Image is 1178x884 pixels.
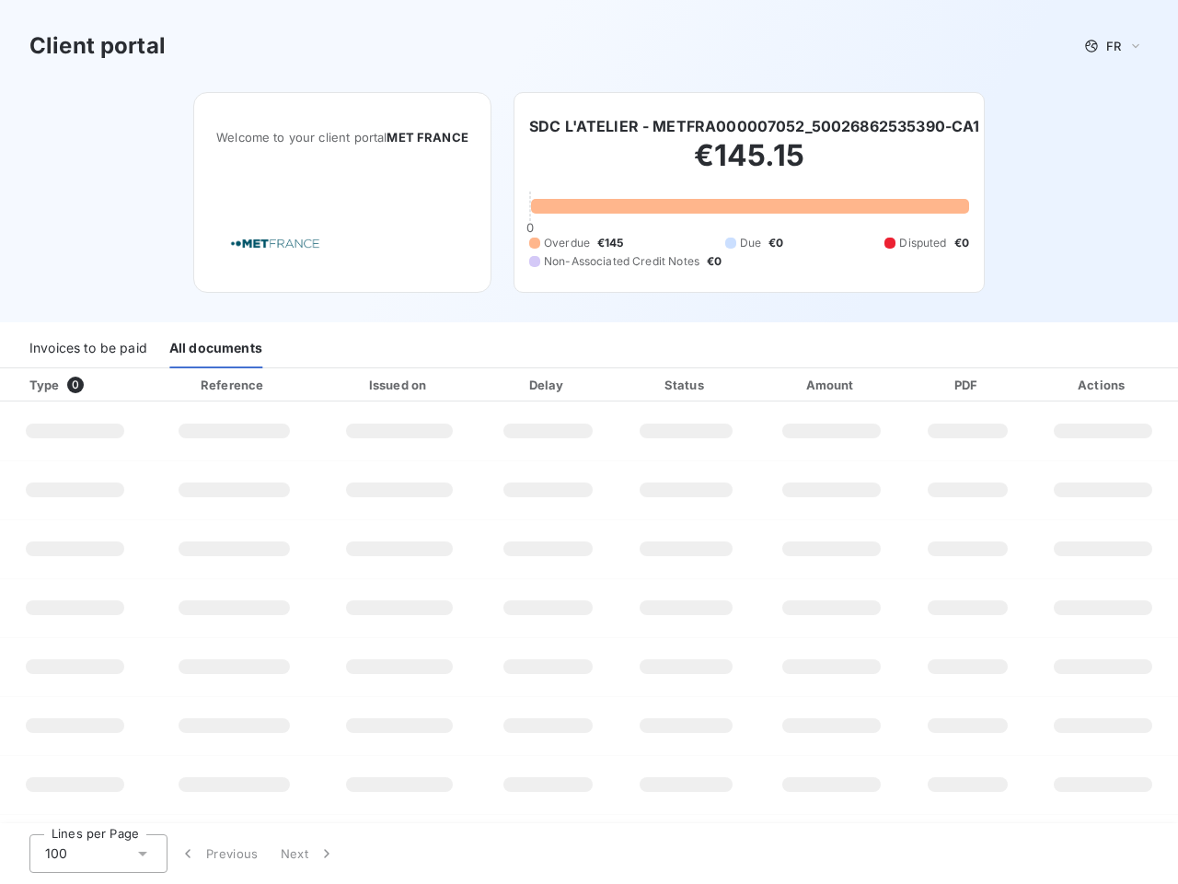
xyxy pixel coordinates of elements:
span: Disputed [899,235,946,251]
div: Status [619,376,753,394]
span: €145 [597,235,624,251]
div: Amount [760,376,904,394]
div: Delay [484,376,612,394]
span: MET FRANCE [387,130,468,145]
span: 0 [67,377,84,393]
span: Welcome to your client portal [216,130,468,145]
div: Invoices to be paid [29,330,147,368]
div: PDF [910,376,1024,394]
div: Type [18,376,145,394]
div: Reference [201,378,263,392]
div: Issued on [322,376,477,394]
img: Company logo [216,217,334,270]
button: Previous [167,834,270,873]
h3: Client portal [29,29,166,63]
span: Due [740,235,761,251]
span: FR [1106,39,1121,53]
button: Next [270,834,347,873]
span: 0 [526,220,534,235]
span: Overdue [544,235,590,251]
h2: €145.15 [529,137,969,192]
span: Non-Associated Credit Notes [544,253,699,270]
div: All documents [169,330,262,368]
span: 100 [45,844,67,863]
div: Actions [1032,376,1174,394]
span: €0 [707,253,722,270]
span: €0 [954,235,969,251]
span: €0 [768,235,783,251]
h6: SDC L'ATELIER - METFRA000007052_50026862535390-CA1 [529,115,980,137]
